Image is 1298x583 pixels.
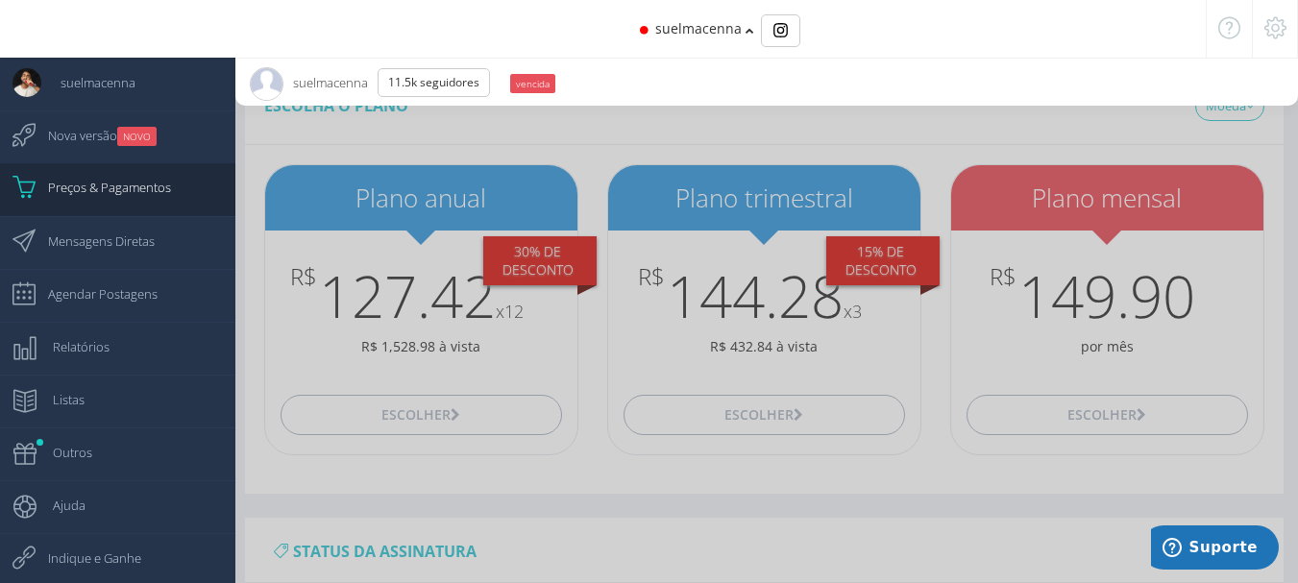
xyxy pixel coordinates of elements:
span: Mensagens Diretas [29,217,155,265]
span: Outros [34,428,92,476]
div: Basic example [761,14,800,47]
img: User Image [12,68,41,97]
span: Listas [34,376,85,424]
span: Preços & Pagamentos [29,163,171,211]
span: Indique e Ganhe [29,534,141,582]
span: suelmacenna [655,19,742,37]
span: Relatórios [34,323,110,371]
iframe: Abre um widget para que você possa encontrar mais informações [1151,525,1279,573]
small: NOVO [117,127,157,146]
span: Nova versão [29,111,157,159]
span: Ajuda [34,481,86,529]
span: suelmacenna [41,59,135,107]
span: Agendar Postagens [29,270,158,318]
img: Instagram_simple_icon.svg [773,23,788,37]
